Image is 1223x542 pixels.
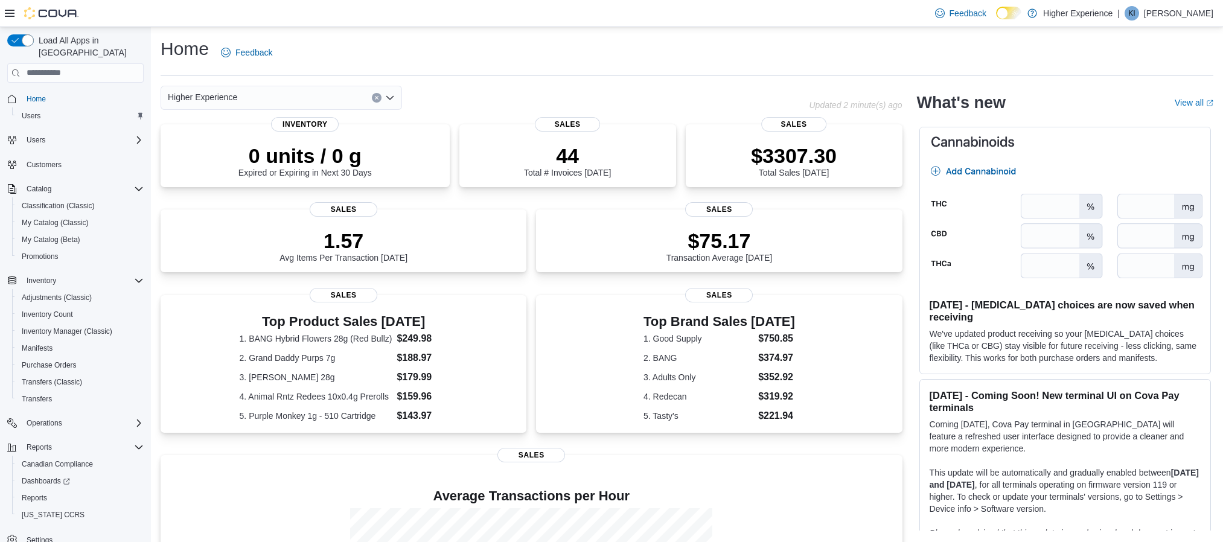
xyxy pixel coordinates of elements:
a: Reports [17,491,52,505]
div: Total Sales [DATE] [751,144,837,177]
span: Reports [17,491,144,505]
p: Higher Experience [1043,6,1113,21]
span: Inventory Count [22,310,73,319]
span: Transfers (Classic) [17,375,144,389]
p: | [1117,6,1120,21]
dd: $750.85 [758,331,795,346]
span: Sales [535,117,600,132]
dt: 2. Grand Daddy Purps 7g [240,352,392,364]
span: Washington CCRS [17,508,144,522]
span: Manifests [22,343,53,353]
span: Classification (Classic) [22,201,95,211]
span: Dashboards [17,474,144,488]
dd: $374.97 [758,351,795,365]
p: This update will be automatically and gradually enabled between , for all terminals operating on ... [930,467,1201,515]
p: 0 units / 0 g [238,144,372,168]
button: Users [22,133,50,147]
span: Users [22,133,144,147]
span: Catalog [27,184,51,194]
dd: $319.92 [758,389,795,404]
span: Manifests [17,341,144,355]
button: Reports [12,489,148,506]
span: Sales [310,202,377,217]
button: Operations [22,416,67,430]
h1: Home [161,37,209,61]
span: Canadian Compliance [17,457,144,471]
dt: 3. [PERSON_NAME] 28g [240,371,392,383]
span: KI [1128,6,1135,21]
button: Inventory [2,272,148,289]
a: Manifests [17,341,57,355]
span: Higher Experience [168,90,237,104]
span: Inventory [27,276,56,285]
a: Customers [22,158,66,172]
a: Feedback [216,40,277,65]
button: Catalog [2,180,148,197]
dd: $221.94 [758,409,795,423]
dt: 3. Adults Only [643,371,753,383]
span: Inventory Manager (Classic) [22,327,112,336]
a: Classification (Classic) [17,199,100,213]
a: Inventory Manager (Classic) [17,324,117,339]
dt: 5. Purple Monkey 1g - 510 Cartridge [240,410,392,422]
span: My Catalog (Classic) [17,215,144,230]
a: Transfers (Classic) [17,375,87,389]
dt: 1. BANG Hybrid Flowers 28g (Red Bullz) [240,333,392,345]
a: Feedback [930,1,991,25]
button: Transfers (Classic) [12,374,148,391]
a: Canadian Compliance [17,457,98,471]
dt: 2. BANG [643,352,753,364]
span: Promotions [22,252,59,261]
span: Users [22,111,40,121]
p: [PERSON_NAME] [1144,6,1213,21]
span: My Catalog (Beta) [22,235,80,244]
span: Classification (Classic) [17,199,144,213]
dd: $352.92 [758,370,795,384]
a: Transfers [17,392,57,406]
span: Inventory Manager (Classic) [17,324,144,339]
button: Clear input [372,93,382,103]
span: Adjustments (Classic) [22,293,92,302]
span: Transfers [22,394,52,404]
h4: Average Transactions per Hour [170,489,893,503]
span: Users [17,109,144,123]
button: Catalog [22,182,56,196]
span: Sales [310,288,377,302]
button: Manifests [12,340,148,357]
span: My Catalog (Classic) [22,218,89,228]
a: Promotions [17,249,63,264]
span: Transfers (Classic) [22,377,82,387]
h3: Top Brand Sales [DATE] [643,314,795,329]
button: Customers [2,156,148,173]
span: Transfers [17,392,144,406]
dd: $143.97 [397,409,447,423]
a: My Catalog (Classic) [17,215,94,230]
span: Customers [27,160,62,170]
span: Sales [685,202,753,217]
dt: 4. Redecan [643,391,753,403]
button: [US_STATE] CCRS [12,506,148,523]
dd: $188.97 [397,351,447,365]
span: Customers [22,157,144,172]
span: Purchase Orders [17,358,144,372]
button: Transfers [12,391,148,407]
span: Operations [22,416,144,430]
button: Users [12,107,148,124]
p: $75.17 [666,229,773,253]
dt: 4. Animal Rntz Redees 10x0.4g Prerolls [240,391,392,403]
span: Inventory [271,117,339,132]
svg: External link [1206,100,1213,107]
a: My Catalog (Beta) [17,232,85,247]
div: Total # Invoices [DATE] [524,144,611,177]
div: Avg Items Per Transaction [DATE] [279,229,407,263]
a: View allExternal link [1175,98,1213,107]
button: Inventory Count [12,306,148,323]
button: Canadian Compliance [12,456,148,473]
img: Cova [24,7,78,19]
dd: $249.98 [397,331,447,346]
span: Reports [27,442,52,452]
a: Purchase Orders [17,358,81,372]
span: Purchase Orders [22,360,77,370]
span: Sales [761,117,826,132]
span: Operations [27,418,62,428]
